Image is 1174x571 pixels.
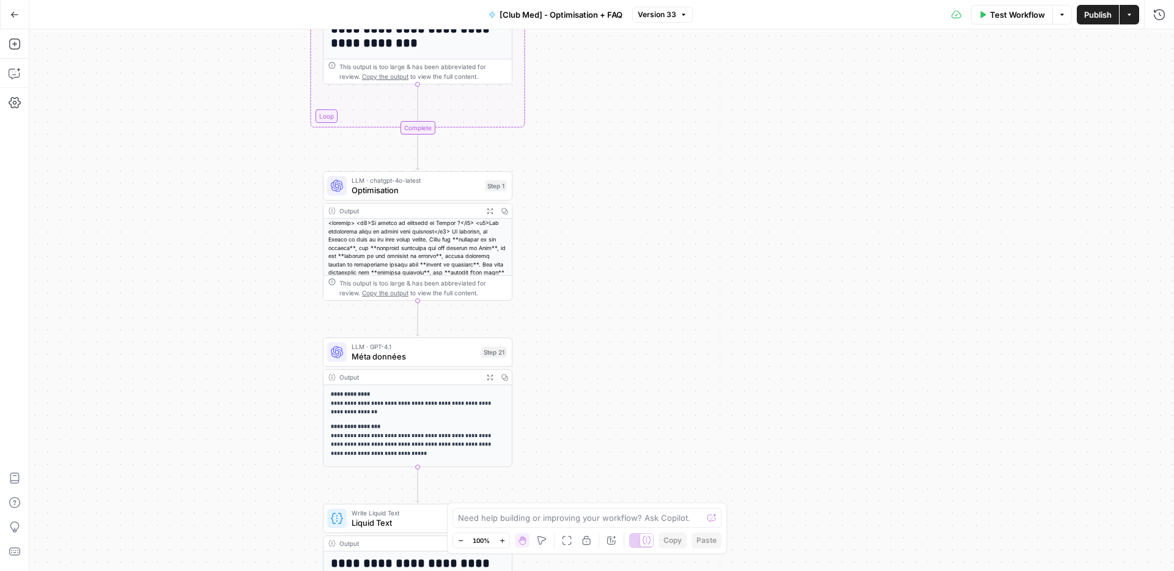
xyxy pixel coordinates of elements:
[416,134,419,170] g: Edge from step_3-iteration-end to step_1
[352,175,480,185] span: LLM · chatgpt-4o-latest
[1077,5,1119,24] button: Publish
[339,539,479,548] div: Output
[401,121,435,134] div: Complete
[339,62,507,81] div: This output is too large & has been abbreviated for review. to view the full content.
[990,9,1045,21] span: Test Workflow
[362,289,408,297] span: Copy the output
[339,372,479,382] div: Output
[352,517,479,529] span: Liquid Text
[485,180,507,191] div: Step 1
[416,301,419,336] g: Edge from step_1 to step_21
[1084,9,1112,21] span: Publish
[352,342,476,352] span: LLM · GPT-4.1
[352,184,480,196] span: Optimisation
[659,532,687,548] button: Copy
[352,508,479,518] span: Write Liquid Text
[323,171,512,301] div: LLM · chatgpt-4o-latestOptimisationStep 1Output<loremip> <d8>Si ametco ad elitsedd ei Tempor ?</i...
[339,278,507,298] div: This output is too large & has been abbreviated for review. to view the full content.
[481,347,507,358] div: Step 21
[500,9,622,21] span: [Club Med] - Optimisation + FAQ
[481,5,630,24] button: [Club Med] - Optimisation + FAQ
[362,73,408,80] span: Copy the output
[663,535,682,546] span: Copy
[352,350,476,363] span: Méta données
[696,535,717,546] span: Paste
[323,219,512,351] div: <loremip> <d8>Si ametco ad elitsedd ei Tempor ?</i5> <u5>Lab etdolorema aliqu en admini veni quis...
[632,7,693,23] button: Version 33
[323,121,512,134] div: Complete
[638,9,676,20] span: Version 33
[692,532,722,548] button: Paste
[971,5,1052,24] button: Test Workflow
[416,467,419,503] g: Edge from step_21 to step_5
[339,206,479,216] div: Output
[473,536,490,545] span: 100%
